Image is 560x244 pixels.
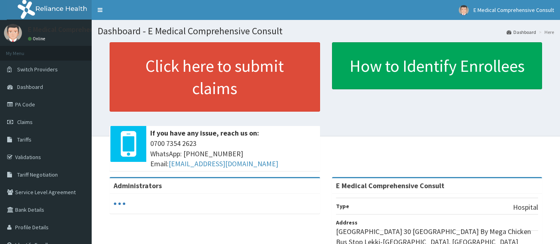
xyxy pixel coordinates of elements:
[474,6,554,14] span: E Medical Comprehensive Consult
[114,198,126,210] svg: audio-loading
[537,29,554,35] li: Here
[336,181,444,190] strong: E Medical Comprehensive Consult
[17,66,58,73] span: Switch Providers
[513,202,538,213] p: Hospital
[169,159,278,168] a: [EMAIL_ADDRESS][DOMAIN_NAME]
[336,219,358,226] b: Address
[332,42,542,89] a: How to Identify Enrollees
[28,26,132,33] p: E Medical Comprehensive Consult
[98,26,554,36] h1: Dashboard - E Medical Comprehensive Consult
[28,36,47,41] a: Online
[17,118,33,126] span: Claims
[507,29,536,35] a: Dashboard
[336,203,349,210] b: Type
[17,83,43,91] span: Dashboard
[114,181,162,190] b: Administrators
[17,136,31,143] span: Tariffs
[150,138,316,169] span: 0700 7354 2623 WhatsApp: [PHONE_NUMBER] Email:
[4,24,22,42] img: User Image
[110,42,320,112] a: Click here to submit claims
[150,128,259,138] b: If you have any issue, reach us on:
[459,5,469,15] img: User Image
[17,171,58,178] span: Tariff Negotiation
